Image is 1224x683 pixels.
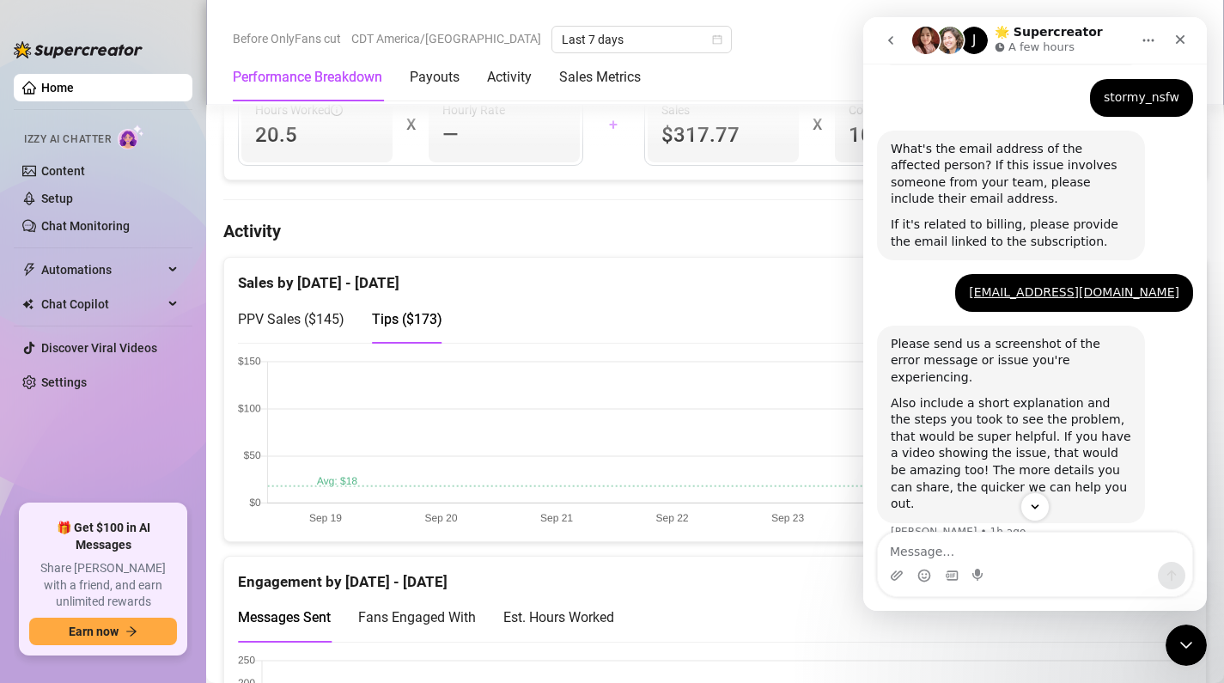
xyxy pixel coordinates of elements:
span: Chat Copilot [41,290,163,318]
a: Settings [41,375,87,389]
span: Sales [661,101,785,119]
span: Share [PERSON_NAME] with a friend, and earn unlimited rewards [29,560,177,611]
div: Est. Hours Worked [503,607,614,628]
div: Sales by [DATE] - [DATE] [238,258,1192,295]
span: Hours Worked [255,101,343,119]
span: Earn now [69,625,119,638]
img: logo-BBDzfeDw.svg [14,41,143,58]
div: X [406,111,415,138]
div: Payouts [410,67,460,88]
span: PPV Sales ( $145 ) [238,311,344,327]
div: X [813,111,821,138]
article: Commissions [849,101,921,119]
span: arrow-right [125,625,137,637]
iframe: Intercom live chat [863,17,1207,611]
span: — [442,121,459,149]
a: Content [41,164,85,178]
a: Discover Viral Videos [41,341,157,355]
div: Sales Metrics [559,67,641,88]
span: info-circle [331,104,343,116]
a: Chat Monitoring [41,219,130,233]
span: Fans Engaged With [358,609,476,625]
span: calendar [712,34,722,45]
div: + [594,111,634,138]
span: 🎁 Get $100 in AI Messages [29,520,177,553]
span: Izzy AI Chatter [24,131,111,148]
h4: Activity [223,219,1207,243]
a: Setup [41,192,73,205]
span: Automations [41,256,163,284]
div: Engagement by [DATE] - [DATE] [238,557,1192,594]
iframe: Intercom live chat [1166,625,1207,666]
article: Hourly Rate [442,101,505,119]
span: thunderbolt [22,263,36,277]
span: Last 7 days [562,27,722,52]
img: Chat Copilot [22,298,33,310]
button: Earn nowarrow-right [29,618,177,645]
img: AI Chatter [118,125,144,149]
span: Before OnlyFans cut [233,26,341,52]
span: Tips ( $173 ) [372,311,442,327]
span: Messages Sent [238,609,331,625]
span: CDT America/[GEOGRAPHIC_DATA] [351,26,541,52]
div: Activity [487,67,532,88]
span: 10 % [849,121,972,149]
span: $317.77 [661,121,785,149]
span: 20.5 [255,121,379,149]
a: Home [41,81,74,95]
div: Performance Breakdown [233,67,382,88]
